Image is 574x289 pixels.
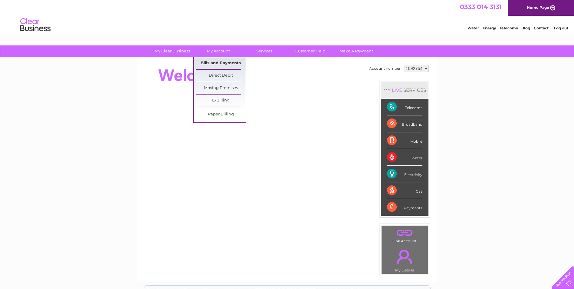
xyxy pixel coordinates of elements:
[500,26,518,30] a: Telecoms
[387,182,422,199] div: Gas
[387,132,422,149] div: Mobile
[460,3,502,11] a: 0333 014 3131
[196,57,246,69] a: Bills and Payments
[554,26,568,30] a: Log out
[387,166,422,182] div: Electricity
[381,244,428,274] td: My Details
[391,87,403,93] div: LIVE
[196,108,246,121] a: Paper Billing
[467,26,479,30] a: Water
[331,45,381,57] a: Make A Payment
[387,199,422,215] div: Payments
[239,45,289,57] a: Services
[196,95,246,107] a: E-Billing
[196,82,246,94] a: Moving Premises
[383,246,426,267] a: .
[285,45,335,57] a: Customer Help
[387,115,422,132] div: Broadband
[193,45,243,57] a: My Account
[196,70,246,82] a: Direct Debit
[368,63,402,74] td: Account number
[483,26,496,30] a: Energy
[387,149,422,166] div: Water
[381,81,428,99] div: MY SERVICES
[387,99,422,115] div: Telecoms
[521,26,530,30] a: Blog
[383,228,426,238] a: .
[144,3,430,29] div: Clear Business is a trading name of Verastar Limited (registered in [GEOGRAPHIC_DATA] No. 3667643...
[534,26,549,30] a: Contact
[20,16,51,34] img: logo.png
[381,226,428,245] td: Link Account
[147,45,197,57] a: My Clear Business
